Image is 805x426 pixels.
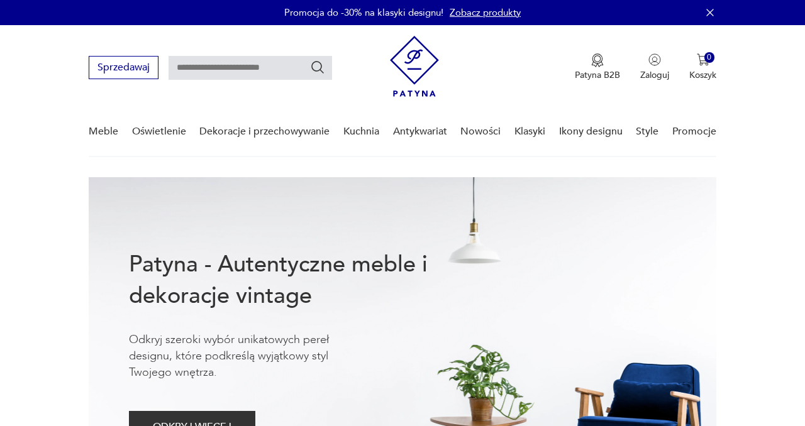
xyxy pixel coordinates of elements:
[648,53,661,66] img: Ikonka użytkownika
[390,36,439,97] img: Patyna - sklep z meblami i dekoracjami vintage
[89,56,158,79] button: Sprzedawaj
[640,69,669,81] p: Zaloguj
[591,53,604,67] img: Ikona medalu
[132,107,186,156] a: Oświetlenie
[575,53,620,81] button: Patyna B2B
[343,107,379,156] a: Kuchnia
[89,107,118,156] a: Meble
[704,52,715,63] div: 0
[199,107,330,156] a: Dekoracje i przechowywanie
[689,69,716,81] p: Koszyk
[689,53,716,81] button: 0Koszyk
[310,60,325,75] button: Szukaj
[460,107,501,156] a: Nowości
[636,107,658,156] a: Style
[672,107,716,156] a: Promocje
[129,249,469,312] h1: Patyna - Autentyczne meble i dekoracje vintage
[559,107,623,156] a: Ikony designu
[575,53,620,81] a: Ikona medaluPatyna B2B
[284,6,443,19] p: Promocja do -30% na klasyki designu!
[129,332,368,381] p: Odkryj szeroki wybór unikatowych pereł designu, które podkreślą wyjątkowy styl Twojego wnętrza.
[450,6,521,19] a: Zobacz produkty
[393,107,447,156] a: Antykwariat
[89,64,158,73] a: Sprzedawaj
[640,53,669,81] button: Zaloguj
[575,69,620,81] p: Patyna B2B
[514,107,545,156] a: Klasyki
[697,53,709,66] img: Ikona koszyka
